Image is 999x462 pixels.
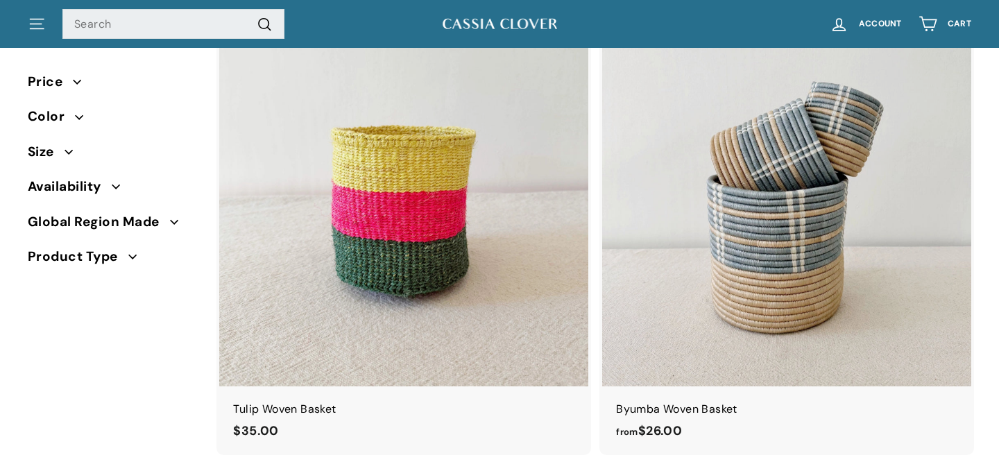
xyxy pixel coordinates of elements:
button: Product Type [28,243,197,277]
button: Global Region Made [28,208,197,243]
span: Account [859,19,902,28]
a: Account [821,3,910,44]
span: Size [28,142,65,162]
button: Color [28,103,197,137]
a: Tulip Woven Basket [219,17,588,455]
div: Byumba Woven Basket [616,400,957,418]
span: Cart [948,19,971,28]
a: Byumba Woven Basket [602,17,971,455]
span: Price [28,71,73,92]
span: Availability [28,176,112,197]
span: Global Region Made [28,212,170,232]
button: Size [28,138,197,173]
span: Color [28,106,75,127]
span: from [616,426,638,438]
span: $35.00 [233,422,278,439]
button: Availability [28,173,197,207]
span: Product Type [28,246,128,267]
span: $26.00 [616,422,682,439]
input: Search [62,9,284,40]
a: Cart [910,3,980,44]
button: Price [28,68,197,103]
div: Tulip Woven Basket [233,400,574,418]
